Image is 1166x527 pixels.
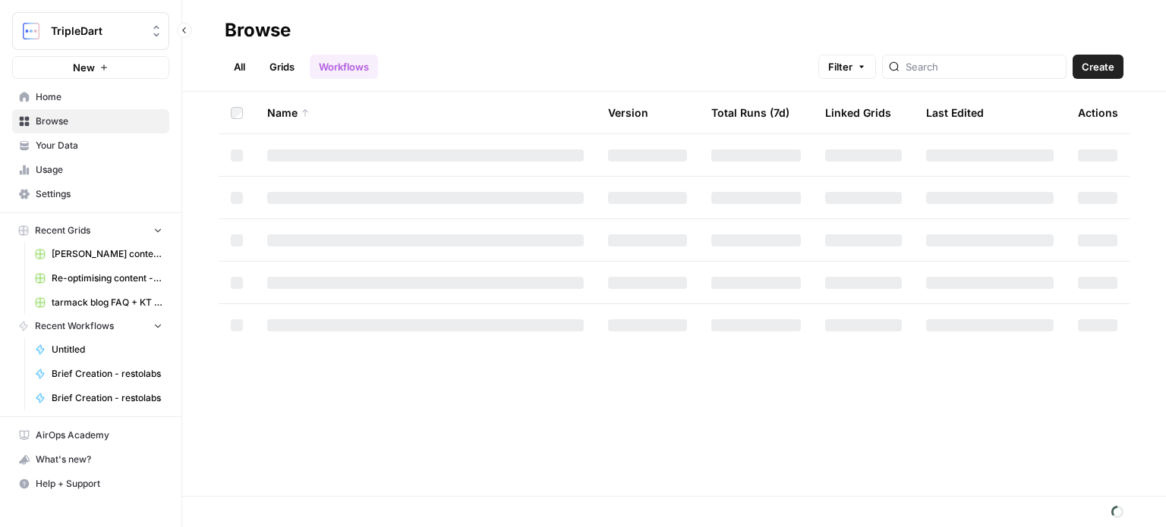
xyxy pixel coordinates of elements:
[12,447,169,472] button: What's new?
[28,290,169,315] a: tarmack blog FAQ + KT workflow Grid (6)
[926,92,984,133] div: Last Edited
[52,391,162,405] span: Brief Creation - restolabs
[28,242,169,266] a: [PERSON_NAME] content optimization Grid [DATE]
[906,59,1060,74] input: Search
[225,55,254,79] a: All
[260,55,304,79] a: Grids
[52,247,162,261] span: [PERSON_NAME] content optimization Grid [DATE]
[28,266,169,290] a: Re-optimising content - revenuegrid Grid
[36,114,162,128] span: Browse
[51,24,143,39] span: TripleDart
[1082,59,1114,74] span: Create
[17,17,45,45] img: TripleDart Logo
[12,85,169,109] a: Home
[13,448,169,471] div: What's new?
[28,337,169,362] a: Untitled
[12,182,169,206] a: Settings
[28,386,169,410] a: Brief Creation - restolabs
[828,59,852,74] span: Filter
[12,158,169,182] a: Usage
[711,92,789,133] div: Total Runs (7d)
[12,423,169,447] a: AirOps Academy
[12,315,169,337] button: Recent Workflows
[12,109,169,133] a: Browse
[52,367,162,381] span: Brief Creation - restolabs
[267,92,584,133] div: Name
[36,163,162,177] span: Usage
[12,56,169,79] button: New
[608,92,648,133] div: Version
[36,139,162,152] span: Your Data
[1073,55,1123,79] button: Create
[12,219,169,242] button: Recent Grids
[36,477,162,491] span: Help + Support
[825,92,891,133] div: Linked Grids
[310,55,378,79] a: Workflows
[52,296,162,309] span: tarmack blog FAQ + KT workflow Grid (6)
[36,187,162,201] span: Settings
[36,428,162,442] span: AirOps Academy
[35,224,90,237] span: Recent Grids
[52,271,162,285] span: Re-optimising content - revenuegrid Grid
[12,472,169,496] button: Help + Support
[225,18,291,42] div: Browse
[36,90,162,104] span: Home
[12,133,169,158] a: Your Data
[818,55,876,79] button: Filter
[35,319,114,333] span: Recent Workflows
[52,343,162,356] span: Untitled
[12,12,169,50] button: Workspace: TripleDart
[28,362,169,386] a: Brief Creation - restolabs
[1078,92,1118,133] div: Actions
[73,60,95,75] span: New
